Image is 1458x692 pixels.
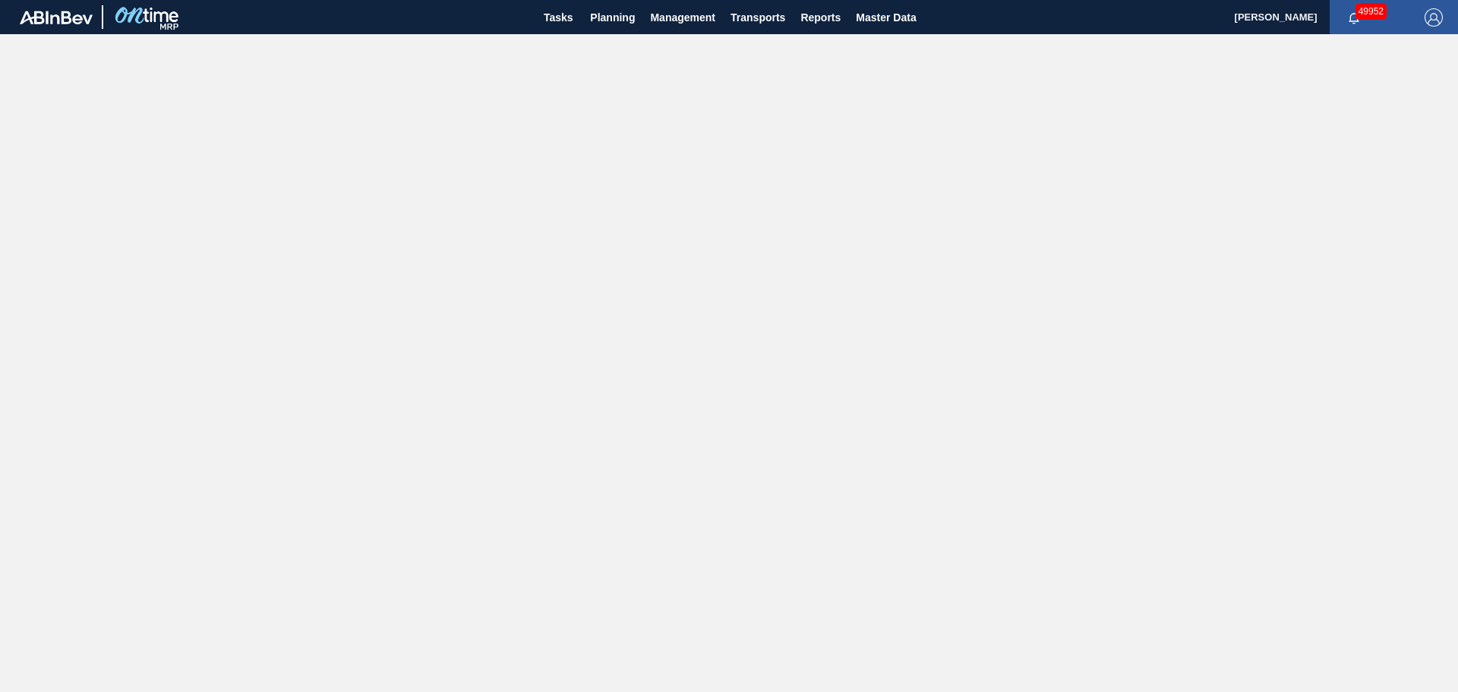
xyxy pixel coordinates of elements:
img: TNhmsLtSVTkK8tSr43FrP2fwEKptu5GPRR3wAAAABJRU5ErkJggg== [20,11,93,24]
span: Management [650,8,715,27]
span: Transports [731,8,785,27]
span: Master Data [856,8,916,27]
button: Notifications [1330,7,1378,28]
span: Reports [800,8,841,27]
span: 49952 [1355,3,1387,20]
span: Tasks [541,8,575,27]
img: Logout [1425,8,1443,27]
span: Planning [590,8,635,27]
